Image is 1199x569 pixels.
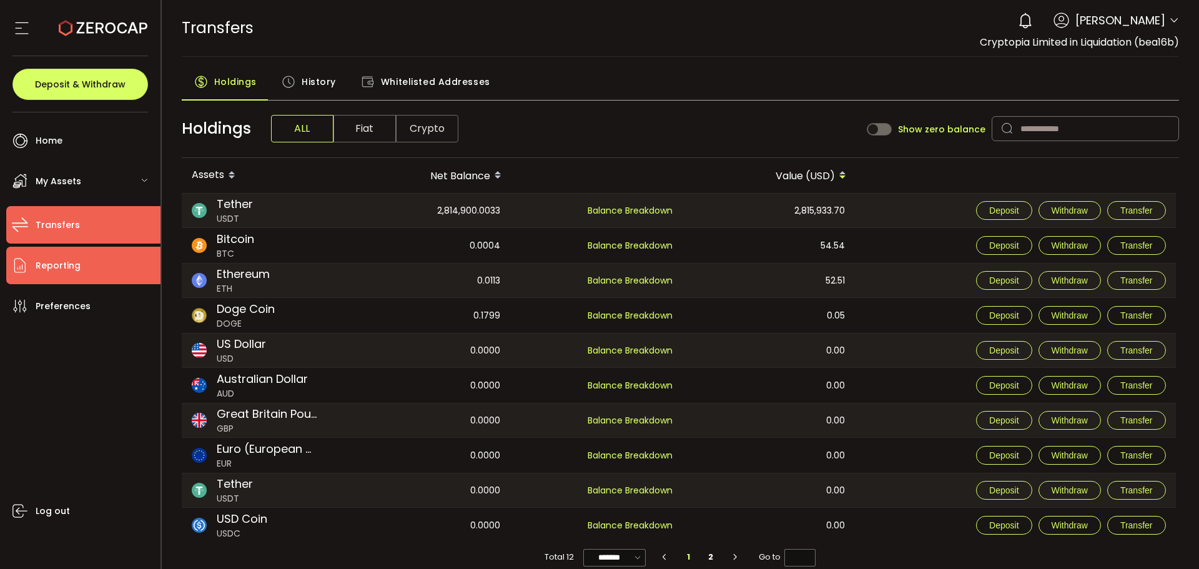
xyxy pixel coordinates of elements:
[217,457,318,470] span: EUR
[684,264,855,297] div: 52.51
[678,548,700,566] li: 1
[1120,380,1153,390] span: Transfer
[989,520,1019,530] span: Deposit
[302,69,336,94] span: History
[1120,415,1153,425] span: Transfer
[1137,509,1199,569] iframe: Chat Widget
[1052,415,1088,425] span: Withdraw
[1039,376,1101,395] button: Withdraw
[182,165,339,186] div: Assets
[396,115,458,142] span: Crypto
[1039,341,1101,360] button: Withdraw
[989,205,1019,215] span: Deposit
[545,548,574,566] span: Total 12
[1039,516,1101,535] button: Withdraw
[1107,341,1166,360] button: Transfer
[271,115,333,142] span: ALL
[1107,376,1166,395] button: Transfer
[339,334,510,367] div: 0.0000
[12,69,148,100] button: Deposit & Withdraw
[339,298,510,333] div: 0.1799
[36,172,81,190] span: My Assets
[1052,205,1088,215] span: Withdraw
[1075,12,1165,29] span: [PERSON_NAME]
[192,448,207,463] img: eur_portfolio.svg
[976,271,1032,290] button: Deposit
[217,475,253,492] span: Tether
[217,387,308,400] span: AUD
[759,548,816,566] span: Go to
[36,297,91,315] span: Preferences
[217,440,318,457] span: Euro (European Monetary Unit)
[339,508,510,543] div: 0.0000
[339,438,510,473] div: 0.0000
[588,413,673,428] span: Balance Breakdown
[217,317,275,330] span: DOGE
[1039,306,1101,325] button: Withdraw
[36,257,81,275] span: Reporting
[1107,411,1166,430] button: Transfer
[1107,516,1166,535] button: Transfer
[976,516,1032,535] button: Deposit
[339,473,510,507] div: 0.0000
[36,502,70,520] span: Log out
[217,422,318,435] span: GBP
[588,379,673,393] span: Balance Breakdown
[339,228,510,263] div: 0.0004
[339,165,511,186] div: Net Balance
[217,195,253,212] span: Tether
[1120,310,1153,320] span: Transfer
[182,17,254,39] span: Transfers
[192,378,207,393] img: aud_portfolio.svg
[217,300,275,317] span: Doge Coin
[989,450,1019,460] span: Deposit
[1120,520,1153,530] span: Transfer
[214,69,257,94] span: Holdings
[217,230,254,247] span: Bitcoin
[192,413,207,428] img: gbp_portfolio.svg
[588,448,673,463] span: Balance Breakdown
[217,405,318,422] span: Great Britain Pound
[989,415,1019,425] span: Deposit
[1039,236,1101,255] button: Withdraw
[684,334,855,367] div: 0.00
[192,483,207,498] img: usdt_portfolio.svg
[192,308,207,323] img: doge_portfolio.png
[588,518,673,533] span: Balance Breakdown
[989,275,1019,285] span: Deposit
[684,403,855,437] div: 0.00
[1107,446,1166,465] button: Transfer
[989,310,1019,320] span: Deposit
[989,240,1019,250] span: Deposit
[182,117,251,141] span: Holdings
[1052,345,1088,355] span: Withdraw
[684,438,855,473] div: 0.00
[976,236,1032,255] button: Deposit
[699,548,722,566] li: 2
[1107,306,1166,325] button: Transfer
[1107,481,1166,500] button: Transfer
[1052,485,1088,495] span: Withdraw
[192,203,207,218] img: usdt_portfolio.svg
[976,306,1032,325] button: Deposit
[684,368,855,403] div: 0.00
[1052,240,1088,250] span: Withdraw
[339,368,510,403] div: 0.0000
[976,341,1032,360] button: Deposit
[35,80,126,89] span: Deposit & Withdraw
[1039,481,1101,500] button: Withdraw
[588,274,673,287] span: Balance Breakdown
[192,518,207,533] img: usdc_portfolio.svg
[588,344,673,358] span: Balance Breakdown
[684,194,855,227] div: 2,815,933.70
[217,527,267,540] span: USDC
[217,335,266,352] span: US Dollar
[684,228,855,263] div: 54.54
[989,485,1019,495] span: Deposit
[1052,275,1088,285] span: Withdraw
[1107,236,1166,255] button: Transfer
[1052,310,1088,320] span: Withdraw
[976,376,1032,395] button: Deposit
[339,264,510,297] div: 0.0113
